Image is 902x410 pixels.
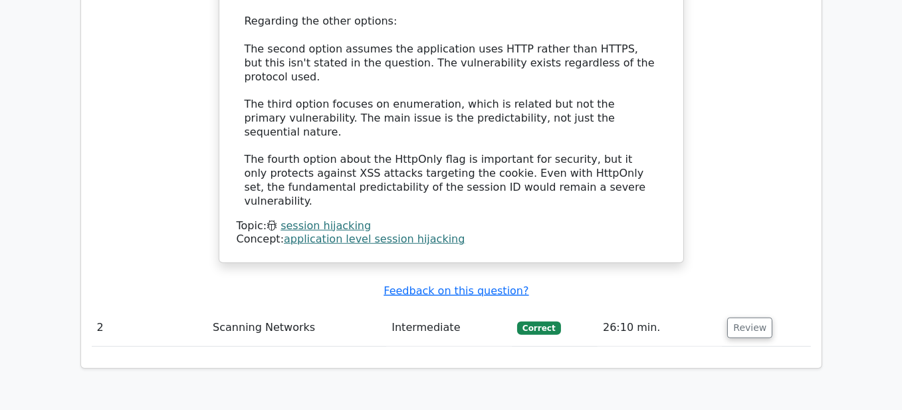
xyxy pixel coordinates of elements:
a: Feedback on this question? [384,284,528,297]
td: 2 [92,309,208,347]
a: session hijacking [281,219,371,232]
button: Review [727,318,772,338]
span: Correct [517,322,560,335]
td: Scanning Networks [207,309,386,347]
td: Intermediate [386,309,512,347]
a: application level session hijacking [284,233,465,245]
td: 26:10 min. [598,309,722,347]
div: Concept: [237,233,666,247]
div: Topic: [237,219,666,233]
